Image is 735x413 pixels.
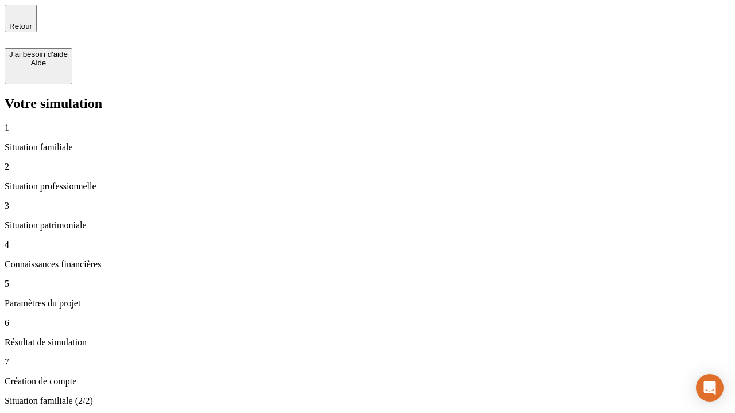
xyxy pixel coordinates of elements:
[5,337,730,348] p: Résultat de simulation
[5,396,730,406] p: Situation familiale (2/2)
[5,162,730,172] p: 2
[5,201,730,211] p: 3
[5,181,730,192] p: Situation professionnelle
[9,59,68,67] div: Aide
[5,240,730,250] p: 4
[696,374,724,402] div: Open Intercom Messenger
[9,22,32,30] span: Retour
[5,220,730,231] p: Situation patrimoniale
[5,279,730,289] p: 5
[5,5,37,32] button: Retour
[5,318,730,328] p: 6
[5,259,730,270] p: Connaissances financières
[5,376,730,387] p: Création de compte
[5,123,730,133] p: 1
[5,357,730,367] p: 7
[5,298,730,309] p: Paramètres du projet
[5,142,730,153] p: Situation familiale
[5,96,730,111] h2: Votre simulation
[5,48,72,84] button: J’ai besoin d'aideAide
[9,50,68,59] div: J’ai besoin d'aide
